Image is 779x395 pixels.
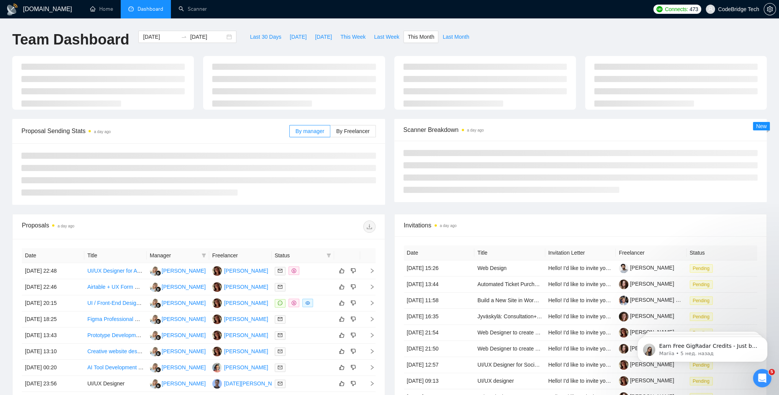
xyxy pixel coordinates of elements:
[150,314,159,324] img: AK
[337,282,346,291] button: like
[200,250,208,261] span: filter
[626,321,779,374] iframe: Intercom notifications сообщение
[337,266,346,275] button: like
[150,363,159,372] img: AK
[474,293,545,309] td: Build a New Site in Word Press Archiving my Old Site Content About Hard Dance Clubs from 1999
[404,276,475,293] td: [DATE] 13:44
[690,297,716,303] a: Pending
[349,266,358,275] button: dislike
[87,268,205,274] a: UI/UX Designer for AI Political Advocacy Platform
[545,245,616,260] th: Invitation Letter
[474,309,545,325] td: Jyväskylä: Consultation+test-drive in the dealership
[12,31,129,49] h1: Team Dashboard
[619,313,674,319] a: [PERSON_NAME]
[224,267,268,275] div: [PERSON_NAME]
[440,224,457,228] time: a day ago
[619,297,707,303] a: [PERSON_NAME] Maloroshvylo
[408,33,434,41] span: This Month
[224,299,268,307] div: [PERSON_NAME]
[84,248,147,263] th: Title
[212,332,268,338] a: AV[PERSON_NAME]
[150,298,159,308] img: AK
[337,298,346,308] button: like
[474,325,545,341] td: Web Designer to create visuals for multiple websites (Russian speaking)
[87,300,278,306] a: UI / Front-End Designer to create a Dashboard / HUD in [GEOGRAPHIC_DATA]
[349,347,358,356] button: dislike
[84,360,147,376] td: AI Tool Development for Apartment Community Website
[708,7,713,12] span: user
[162,267,206,275] div: [PERSON_NAME]
[212,348,268,354] a: AV[PERSON_NAME]
[22,344,84,360] td: [DATE] 13:10
[689,5,698,13] span: 473
[162,315,206,323] div: [PERSON_NAME]
[363,300,375,306] span: right
[224,379,285,388] div: [DATE][PERSON_NAME]
[162,347,206,355] div: [PERSON_NAME]
[212,364,268,370] a: AK[PERSON_NAME]
[404,245,475,260] th: Date
[619,312,628,321] img: c1E8dj8wQDXrhoBdMhIfBJ-h8n_77G0GV7qAhk8nFafeocn6y0Gvuuedam9dPeyLqc
[150,267,206,273] a: AK[PERSON_NAME]
[6,3,18,16] img: logo
[690,265,716,271] a: Pending
[656,6,663,12] img: upwork-logo.png
[467,128,484,132] time: a day ago
[128,6,134,12] span: dashboard
[22,248,84,263] th: Date
[349,314,358,324] button: dislike
[753,369,771,387] iframe: Intercom live chat
[374,33,399,41] span: Last Week
[619,361,674,367] a: [PERSON_NAME]
[337,363,346,372] button: like
[619,280,628,289] img: c1R-M39ZuYEBeKfMth6Ar10ZxULs1-53HxjRFeKbDaoHmb2iOw3owgm-cHAZQwyXtk
[687,245,758,260] th: Status
[619,281,674,287] a: [PERSON_NAME]
[87,364,220,370] a: AI Tool Development for Apartment Community Website
[351,380,356,387] span: dislike
[351,316,356,322] span: dislike
[404,260,475,276] td: [DATE] 15:26
[340,33,366,41] span: This Week
[278,333,282,337] span: mail
[403,31,438,43] button: This Month
[278,365,282,370] span: mail
[150,347,159,356] img: AK
[619,377,674,383] a: [PERSON_NAME]
[339,284,344,290] span: like
[150,348,206,354] a: AK[PERSON_NAME]
[404,325,475,341] td: [DATE] 21:54
[339,300,344,306] span: like
[212,267,268,273] a: AV[PERSON_NAME]
[363,268,375,273] span: right
[212,300,268,306] a: AV[PERSON_NAME]
[162,283,206,291] div: [PERSON_NAME]
[84,376,147,392] td: UI/UX Designer
[181,34,187,40] span: to
[275,251,323,260] span: Status
[150,331,159,340] img: AK
[212,379,222,388] img: IR
[764,6,776,12] a: setting
[363,284,375,290] span: right
[22,311,84,328] td: [DATE] 18:25
[212,266,222,276] img: AV
[150,380,206,386] a: AK[PERSON_NAME]
[339,268,344,274] span: like
[150,300,206,306] a: AK[PERSON_NAME]
[474,276,545,293] td: Automated Ticket Purchasing Bot Development
[143,33,178,41] input: Start date
[292,268,296,273] span: dollar
[94,130,111,134] time: a day ago
[351,364,356,370] span: dislike
[474,245,545,260] th: Title
[619,344,628,354] img: c1R-M39ZuYEBeKfMth6Ar10ZxULs1-53HxjRFeKbDaoHmb2iOw3owgm-cHAZQwyXtk
[337,331,346,340] button: like
[474,341,545,357] td: Web Designer to create visuals for multiple websites (Russian speaking)
[363,332,375,338] span: right
[250,33,281,41] span: Last 30 Days
[349,363,358,372] button: dislike
[150,266,159,276] img: AK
